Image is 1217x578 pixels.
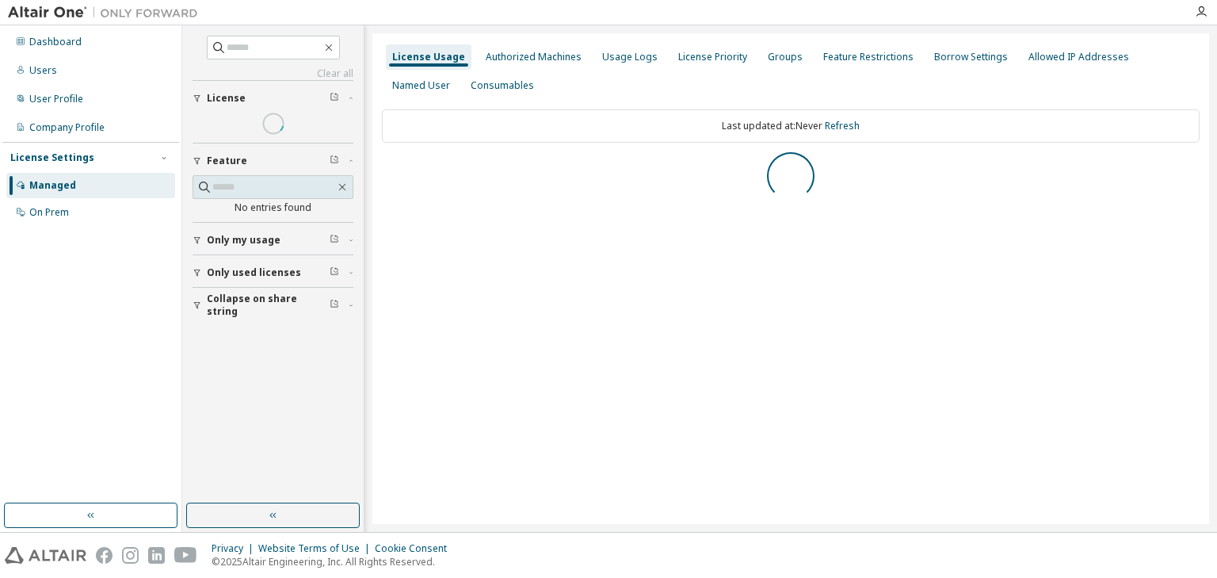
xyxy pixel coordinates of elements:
button: Collapse on share string [193,288,353,323]
div: Groups [768,51,803,63]
a: Clear all [193,67,353,80]
p: © 2025 Altair Engineering, Inc. All Rights Reserved. [212,555,456,568]
div: Managed [29,179,76,192]
div: Company Profile [29,121,105,134]
span: License [207,92,246,105]
span: Only used licenses [207,266,301,279]
div: License Priority [678,51,747,63]
div: User Profile [29,93,83,105]
button: Only used licenses [193,255,353,290]
button: Feature [193,144,353,178]
div: Cookie Consent [375,542,456,555]
div: License Usage [392,51,465,63]
img: altair_logo.svg [5,547,86,564]
div: Feature Restrictions [823,51,914,63]
div: Dashboard [29,36,82,48]
img: Altair One [8,5,206,21]
div: Borrow Settings [934,51,1008,63]
span: Clear filter [330,155,339,167]
div: Usage Logs [602,51,658,63]
span: Only my usage [207,234,280,247]
span: Collapse on share string [207,293,330,318]
div: Last updated at: Never [382,109,1200,143]
img: facebook.svg [96,547,113,564]
div: Website Terms of Use [258,542,375,555]
div: Privacy [212,542,258,555]
div: Allowed IP Addresses [1028,51,1129,63]
button: License [193,81,353,116]
a: Refresh [825,119,860,132]
span: Clear filter [330,266,339,279]
button: Only my usage [193,223,353,258]
div: Consumables [471,79,534,92]
div: Authorized Machines [486,51,582,63]
div: On Prem [29,206,69,219]
img: youtube.svg [174,547,197,564]
span: Clear filter [330,92,339,105]
span: Clear filter [330,299,339,312]
img: instagram.svg [122,547,139,564]
div: License Settings [10,151,94,164]
div: No entries found [193,201,353,214]
span: Clear filter [330,234,339,247]
img: linkedin.svg [148,547,165,564]
span: Feature [207,155,247,167]
div: Named User [392,79,450,92]
div: Users [29,64,57,77]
